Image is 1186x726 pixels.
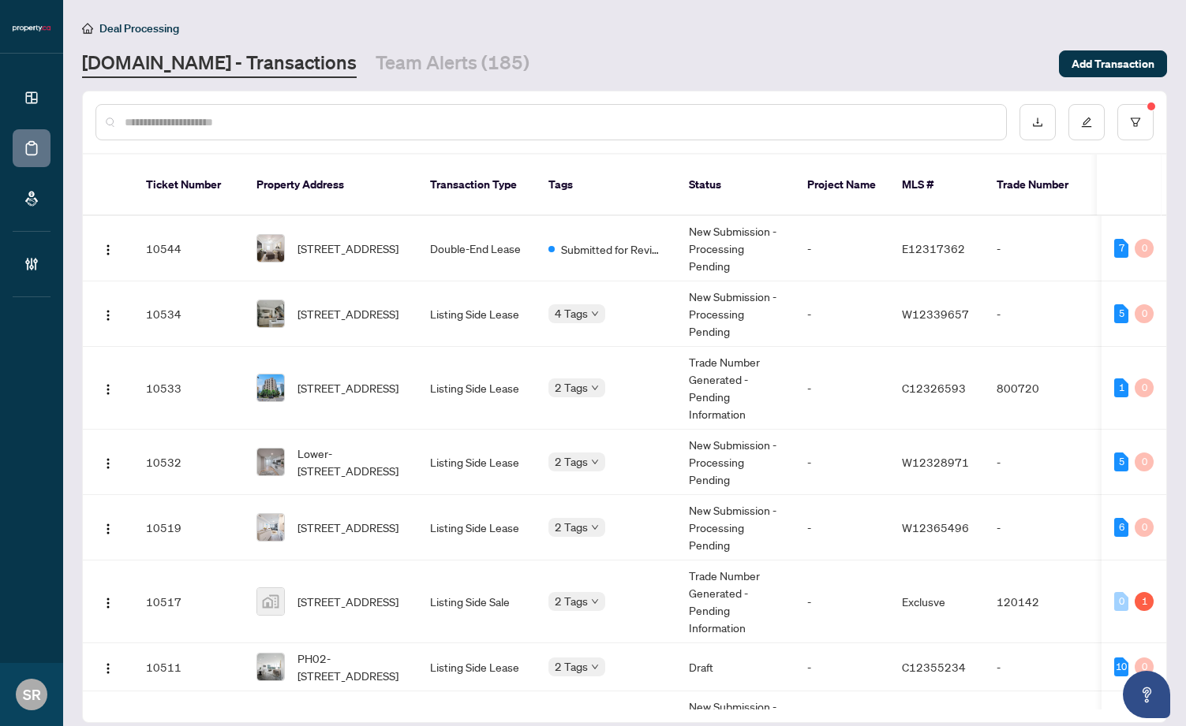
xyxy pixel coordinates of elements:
span: download [1032,117,1043,128]
td: 10533 [133,347,244,430]
td: 10534 [133,281,244,347]
td: 10517 [133,560,244,643]
span: Exclusve [902,594,945,609]
button: download [1020,104,1056,140]
span: down [591,384,599,392]
button: Logo [95,589,121,614]
div: 5 [1114,304,1128,323]
button: Logo [95,449,121,475]
span: Add Transaction [1072,51,1154,76]
button: Open asap [1123,671,1170,718]
span: [STREET_ADDRESS] [297,379,398,397]
td: 10511 [133,643,244,691]
img: thumbnail-img [257,449,284,475]
span: 2 Tags [555,592,588,610]
td: - [795,216,889,281]
img: thumbnail-img [257,653,284,680]
a: Team Alerts (185) [376,50,529,78]
span: C12326593 [902,381,966,395]
div: 0 [1114,592,1128,611]
span: W12328971 [902,455,969,469]
th: Trade Number [984,155,1094,216]
span: 2 Tags [555,518,588,536]
td: 120142 [984,560,1094,643]
td: 10544 [133,216,244,281]
td: New Submission - Processing Pending [676,495,795,560]
span: 2 Tags [555,657,588,676]
img: thumbnail-img [257,514,284,541]
span: [STREET_ADDRESS] [297,305,398,322]
span: E12317362 [902,241,965,255]
button: Logo [95,301,121,326]
img: Logo [102,309,114,322]
td: - [984,643,1094,691]
th: MLS # [889,155,984,216]
td: 800720 [984,347,1094,430]
span: C12355234 [902,660,966,674]
img: thumbnail-img [257,588,284,615]
td: Listing Side Lease [417,643,536,691]
img: Logo [102,523,114,535]
div: 0 [1135,518,1154,537]
td: 10519 [133,495,244,560]
td: New Submission - Processing Pending [676,216,795,281]
td: Double-End Lease [417,216,536,281]
div: 0 [1135,452,1154,471]
button: Add Transaction [1059,50,1167,77]
span: SR [23,683,41,706]
span: home [82,23,93,34]
td: Listing Side Lease [417,430,536,495]
td: Listing Side Lease [417,281,536,347]
span: 4 Tags [555,304,588,322]
th: Tags [536,155,676,216]
td: - [795,281,889,347]
div: 1 [1114,378,1128,397]
img: Logo [102,662,114,675]
td: Listing Side Lease [417,495,536,560]
td: New Submission - Processing Pending [676,281,795,347]
img: thumbnail-img [257,374,284,401]
td: Draft [676,643,795,691]
td: New Submission - Processing Pending [676,430,795,495]
img: Logo [102,597,114,609]
td: - [984,216,1094,281]
span: PH02-[STREET_ADDRESS] [297,650,405,684]
span: down [591,598,599,605]
img: logo [13,24,51,33]
div: 5 [1114,452,1128,471]
span: edit [1081,117,1092,128]
div: 7 [1114,239,1128,258]
div: 10 [1114,657,1128,676]
td: - [795,495,889,560]
img: thumbnail-img [257,235,284,262]
img: thumbnail-img [257,300,284,327]
span: 2 Tags [555,452,588,471]
th: Ticket Number [133,155,244,216]
td: Listing Side Lease [417,347,536,430]
span: 2 Tags [555,378,588,397]
th: Status [676,155,795,216]
th: Project Name [795,155,889,216]
span: filter [1130,117,1141,128]
td: Listing Side Sale [417,560,536,643]
td: - [984,430,1094,495]
td: Trade Number Generated - Pending Information [676,560,795,643]
span: W12339657 [902,307,969,321]
img: Logo [102,244,114,256]
td: - [795,347,889,430]
button: Logo [95,375,121,400]
span: Lower-[STREET_ADDRESS] [297,445,405,479]
div: 0 [1135,378,1154,397]
div: 0 [1135,304,1154,323]
span: Deal Processing [99,21,179,35]
td: Trade Number Generated - Pending Information [676,347,795,430]
td: 10532 [133,430,244,495]
button: Logo [95,236,121,261]
div: 6 [1114,518,1128,537]
span: down [591,523,599,531]
td: - [795,560,889,643]
button: filter [1117,104,1154,140]
th: Transaction Type [417,155,536,216]
button: Logo [95,515,121,540]
span: down [591,310,599,318]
